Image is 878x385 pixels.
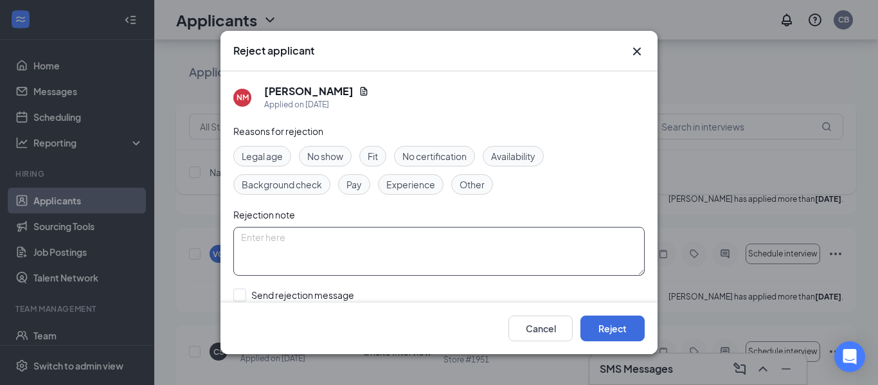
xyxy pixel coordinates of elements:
[386,177,435,192] span: Experience
[491,149,535,163] span: Availability
[242,149,283,163] span: Legal age
[307,149,343,163] span: No show
[242,177,322,192] span: Background check
[629,44,645,59] svg: Cross
[233,209,295,220] span: Rejection note
[508,316,573,341] button: Cancel
[460,177,485,192] span: Other
[346,177,362,192] span: Pay
[368,149,378,163] span: Fit
[834,341,865,372] div: Open Intercom Messenger
[402,149,467,163] span: No certification
[264,98,369,111] div: Applied on [DATE]
[580,316,645,341] button: Reject
[359,86,369,96] svg: Document
[233,44,314,58] h3: Reject applicant
[233,125,323,137] span: Reasons for rejection
[264,84,354,98] h5: [PERSON_NAME]
[237,92,249,103] div: NM
[629,44,645,59] button: Close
